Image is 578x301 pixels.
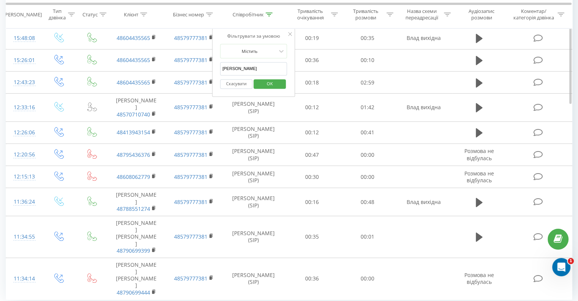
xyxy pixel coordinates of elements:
td: 00:01 [340,216,395,258]
div: 11:36:24 [14,194,34,209]
a: 48579777381 [174,104,207,111]
div: Фільтрувати за умовою [220,33,287,40]
div: 11:34:14 [14,271,34,286]
a: 48579777381 [174,129,207,136]
td: 02:59 [340,72,395,94]
div: Назва схеми переадресації [402,8,442,21]
td: [PERSON_NAME] [PERSON_NAME] [108,216,165,258]
a: 48795436376 [117,151,150,158]
div: 12:20:56 [14,147,34,162]
a: 48790699399 [117,247,150,254]
div: Статус [82,11,98,18]
td: 00:36 [285,258,340,299]
td: [PERSON_NAME] (SIP) [223,144,285,166]
span: OK [259,78,280,89]
a: 48579777381 [174,173,207,180]
a: 48788551274 [117,205,150,212]
input: Введіть значення [220,62,287,76]
div: Співробітник [233,11,264,18]
div: 15:26:01 [14,53,34,68]
td: [PERSON_NAME] (SIP) [223,121,285,143]
a: 48579777381 [174,56,207,64]
td: [PERSON_NAME] (SIP) [223,188,285,216]
a: 48579777381 [174,34,207,41]
td: 00:00 [340,258,395,299]
button: Скасувати [220,79,252,89]
span: 1 [568,258,574,264]
a: 48579777381 [174,233,207,240]
td: 00:47 [285,144,340,166]
td: [PERSON_NAME] [108,94,165,122]
span: Розмова не відбулась [464,147,494,161]
td: 00:30 [285,166,340,188]
div: 12:43:23 [14,75,34,90]
span: Розмова не відбулась [464,271,494,285]
div: 12:15:13 [14,169,34,184]
td: 00:19 [285,27,340,49]
a: 48579777381 [174,198,207,205]
button: OK [253,79,286,89]
td: [PERSON_NAME] (SIP) [223,94,285,122]
td: 00:36 [285,49,340,71]
td: 01:42 [340,94,395,122]
a: 48604435565 [117,79,150,86]
td: 00:12 [285,94,340,122]
div: Тривалість очікування [291,8,329,21]
span: Розмова не відбулась [464,170,494,184]
a: 48579777381 [174,151,207,158]
div: Тип дзвінка [48,8,66,21]
div: Коментар/категорія дзвінка [511,8,556,21]
td: 00:35 [285,216,340,258]
td: [PERSON_NAME] (SIP) [223,258,285,299]
a: 48579777381 [174,275,207,282]
td: Влад вихідна [395,27,452,49]
div: 12:33:16 [14,100,34,115]
a: 48608062779 [117,173,150,180]
td: 00:41 [340,121,395,143]
a: 48413943154 [117,129,150,136]
td: 00:16 [285,188,340,216]
td: 00:00 [340,166,395,188]
td: [PERSON_NAME] [PERSON_NAME] [108,258,165,299]
td: [PERSON_NAME] [108,188,165,216]
a: 48604435565 [117,34,150,41]
a: 48790699444 [117,289,150,296]
a: 48579777381 [174,79,207,86]
td: [PERSON_NAME] (SIP) [223,166,285,188]
td: 00:18 [285,72,340,94]
td: 00:12 [285,121,340,143]
div: Тривалість розмови [347,8,385,21]
td: 00:35 [340,27,395,49]
div: 12:26:06 [14,125,34,140]
div: Клієнт [124,11,138,18]
a: 48604435565 [117,56,150,64]
div: Бізнес номер [173,11,204,18]
td: [PERSON_NAME] (SIP) [223,216,285,258]
td: Влад вихідна [395,94,452,122]
a: 48570710740 [117,111,150,118]
td: 00:48 [340,188,395,216]
div: 15:48:08 [14,31,34,46]
div: Аудіозапис розмови [459,8,504,21]
div: [PERSON_NAME] [3,11,42,18]
td: 00:00 [340,144,395,166]
div: 11:34:55 [14,229,34,244]
iframe: Intercom live chat [552,258,570,276]
td: Влад вихідна [395,188,452,216]
td: 00:10 [340,49,395,71]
